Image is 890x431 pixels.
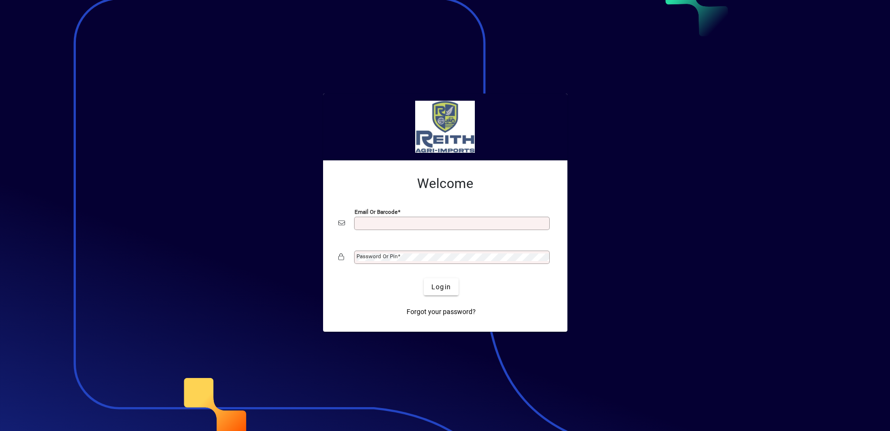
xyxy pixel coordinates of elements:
[356,253,398,260] mat-label: Password or Pin
[355,209,398,215] mat-label: Email or Barcode
[403,303,480,320] a: Forgot your password?
[338,176,552,192] h2: Welcome
[407,307,476,317] span: Forgot your password?
[431,282,451,292] span: Login
[424,278,459,295] button: Login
